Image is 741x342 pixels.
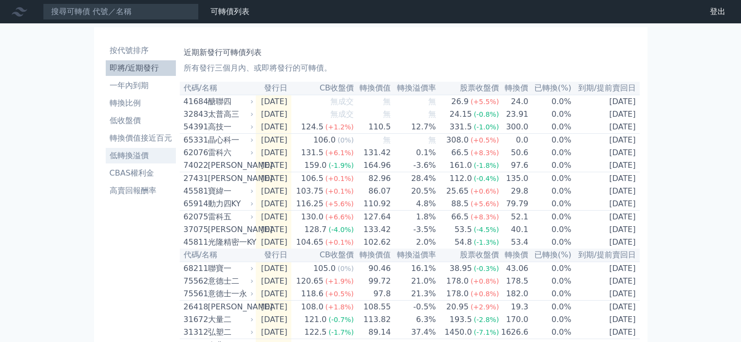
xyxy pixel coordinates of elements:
[325,175,354,182] span: (+0.1%)
[256,82,291,95] th: 發行日
[354,172,391,185] td: 82.96
[391,159,437,172] td: -3.6%
[256,134,291,147] td: [DATE]
[106,62,176,74] li: 即將/近期發行
[572,223,640,236] td: [DATE]
[106,60,176,76] a: 即將/近期發行
[299,288,325,300] div: 118.6
[184,147,206,159] div: 62076
[325,238,354,246] span: (+0.1%)
[529,275,571,288] td: 0.0%
[391,249,437,262] th: 轉換溢價率
[529,198,571,211] td: 0.0%
[303,314,329,325] div: 121.0
[184,108,206,120] div: 32843
[256,121,291,134] td: [DATE]
[572,326,640,339] td: [DATE]
[303,326,329,338] div: 122.5
[444,275,471,287] div: 178.0
[529,262,571,275] td: 0.0%
[529,236,571,249] td: 0.0%
[354,198,391,211] td: 110.92
[106,43,176,58] a: 按代號排序
[184,134,206,146] div: 65331
[106,95,176,111] a: 轉換比例
[106,185,176,197] li: 高賣回報酬率
[208,301,252,313] div: [PERSON_NAME]
[325,123,354,131] span: (+1.2%)
[299,301,325,313] div: 108.0
[354,146,391,159] td: 131.42
[453,224,474,235] div: 53.5
[354,236,391,249] td: 102.62
[499,288,529,301] td: 182.0
[208,224,252,235] div: [PERSON_NAME]
[208,263,252,274] div: 聯寶一
[529,301,571,314] td: 0.0%
[184,121,206,133] div: 54391
[572,146,640,159] td: [DATE]
[299,147,325,159] div: 131.5
[303,160,329,171] div: 159.0
[391,185,437,198] td: 20.5%
[499,198,529,211] td: 79.79
[256,159,291,172] td: [DATE]
[499,326,529,339] td: 1626.6
[442,326,474,338] div: 1450.0
[354,185,391,198] td: 86.07
[529,185,571,198] td: 0.0%
[499,223,529,236] td: 40.1
[208,314,252,325] div: 大量二
[256,172,291,185] td: [DATE]
[106,80,176,91] li: 一年內到期
[256,313,291,326] td: [DATE]
[471,200,499,208] span: (+5.6%)
[294,198,325,210] div: 116.25
[208,185,252,197] div: 寶緯一
[184,275,206,287] div: 75562
[256,223,291,236] td: [DATE]
[299,173,325,184] div: 106.5
[499,249,529,262] th: 轉換價
[106,148,176,163] a: 低轉換溢價
[474,316,499,324] span: (-2.8%)
[572,185,640,198] td: [DATE]
[180,249,256,262] th: 代碼/名稱
[208,198,252,210] div: 動力四KY
[354,82,391,95] th: 轉換價值
[499,211,529,224] td: 52.1
[184,96,206,108] div: 41684
[499,185,529,198] td: 29.8
[328,316,354,324] span: (-0.7%)
[474,265,499,272] span: (-0.3%)
[499,236,529,249] td: 53.4
[184,263,206,274] div: 68211
[325,303,354,311] span: (+1.8%)
[383,135,391,144] span: 無
[325,290,354,298] span: (+0.5%)
[184,62,636,74] p: 所有發行三個月內、或即將發行的可轉債。
[499,95,529,108] td: 24.0
[444,288,471,300] div: 178.0
[256,211,291,224] td: [DATE]
[499,262,529,275] td: 43.06
[106,167,176,179] li: CBAS權利金
[572,275,640,288] td: [DATE]
[208,211,252,223] div: 雷科五
[208,326,252,338] div: 弘塑二
[184,198,206,210] div: 65914
[499,313,529,326] td: 170.0
[184,211,206,223] div: 62075
[391,121,437,134] td: 12.7%
[572,249,640,262] th: 到期/提前賣回日
[106,183,176,198] a: 高賣回報酬率
[471,303,499,311] span: (+2.9%)
[291,82,354,95] th: CB收盤價
[437,82,499,95] th: 股票收盤價
[330,97,354,106] span: 無成交
[328,328,354,336] span: (-1.7%)
[572,211,640,224] td: [DATE]
[106,113,176,128] a: 低收盤價
[499,121,529,134] td: 300.0
[354,275,391,288] td: 99.72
